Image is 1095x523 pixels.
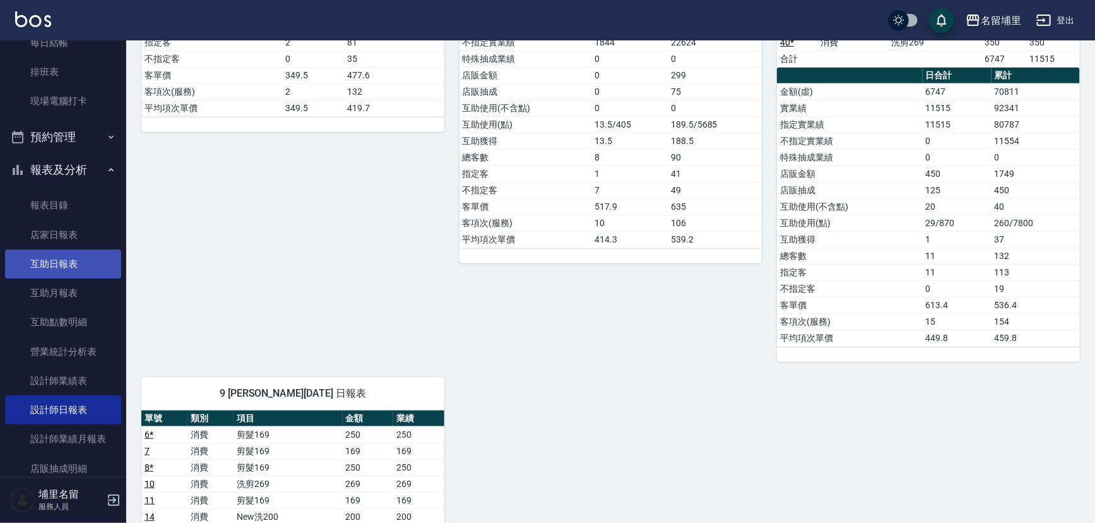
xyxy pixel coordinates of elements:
[5,191,121,220] a: 報表目錄
[459,231,592,248] td: 平均項次單價
[459,83,592,100] td: 店販抽成
[592,100,668,116] td: 0
[991,182,1080,198] td: 450
[592,198,668,215] td: 517.9
[343,411,394,427] th: 金額
[777,297,922,313] td: 客單價
[234,492,343,508] td: 剪髮169
[15,11,51,27] img: Logo
[1027,34,1080,51] td: 350
[991,116,1080,133] td: 80787
[344,83,444,100] td: 132
[923,231,991,248] td: 1
[777,182,922,198] td: 店販抽成
[393,411,444,427] th: 業績
[923,182,991,198] td: 125
[145,495,155,505] a: 11
[777,116,922,133] td: 指定實業績
[145,512,155,522] a: 14
[5,153,121,186] button: 報表及分析
[141,411,187,427] th: 單號
[234,443,343,459] td: 剪髮169
[981,13,1021,28] div: 名留埔里
[923,215,991,231] td: 29/870
[459,182,592,198] td: 不指定客
[459,51,592,67] td: 特殊抽成業績
[459,215,592,231] td: 客項次(服務)
[929,8,954,33] button: save
[145,479,155,489] a: 10
[923,330,991,346] td: 449.8
[344,34,444,51] td: 81
[187,476,234,492] td: 消費
[38,488,103,501] h5: 埔里名留
[991,149,1080,165] td: 0
[234,459,343,476] td: 剪髮169
[592,149,668,165] td: 8
[991,68,1080,84] th: 累計
[459,133,592,149] td: 互助獲得
[5,366,121,395] a: 設計師業績表
[923,198,991,215] td: 20
[668,182,762,198] td: 49
[344,67,444,83] td: 477.6
[10,488,35,513] img: Person
[668,231,762,248] td: 539.2
[668,100,762,116] td: 0
[459,149,592,165] td: 總客數
[234,476,343,492] td: 洗剪269
[187,459,234,476] td: 消費
[668,133,762,149] td: 188.5
[1031,9,1080,32] button: 登出
[991,165,1080,182] td: 1749
[668,198,762,215] td: 635
[5,395,121,424] a: 設計師日報表
[141,100,282,116] td: 平均項次單價
[982,51,1027,67] td: 6747
[141,51,282,67] td: 不指定客
[5,87,121,116] a: 現場電腦打卡
[145,446,150,456] a: 7
[777,51,817,67] td: 合計
[5,308,121,337] a: 互助點數明細
[282,51,344,67] td: 0
[343,459,394,476] td: 250
[393,426,444,443] td: 250
[38,501,103,512] p: 服務人員
[187,426,234,443] td: 消費
[592,67,668,83] td: 0
[141,34,282,51] td: 指定客
[777,248,922,264] td: 總客數
[991,280,1080,297] td: 19
[668,67,762,83] td: 299
[668,83,762,100] td: 75
[393,459,444,476] td: 250
[888,34,981,51] td: 洗剪269
[991,83,1080,100] td: 70811
[991,313,1080,330] td: 154
[923,313,991,330] td: 15
[777,280,922,297] td: 不指定客
[777,198,922,215] td: 互助使用(不含點)
[5,249,121,279] a: 互助日報表
[187,443,234,459] td: 消費
[592,215,668,231] td: 10
[991,297,1080,313] td: 536.4
[668,149,762,165] td: 90
[923,83,991,100] td: 6747
[5,454,121,483] a: 店販抽成明細
[459,67,592,83] td: 店販金額
[5,424,121,454] a: 設計師業績月報表
[982,34,1027,51] td: 350
[592,83,668,100] td: 0
[343,443,394,459] td: 169
[1027,51,1080,67] td: 11515
[187,411,234,427] th: 類別
[923,264,991,280] td: 11
[668,215,762,231] td: 106
[459,116,592,133] td: 互助使用(點)
[777,133,922,149] td: 不指定實業績
[668,165,762,182] td: 41
[5,57,121,87] a: 排班表
[777,68,1080,347] table: a dense table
